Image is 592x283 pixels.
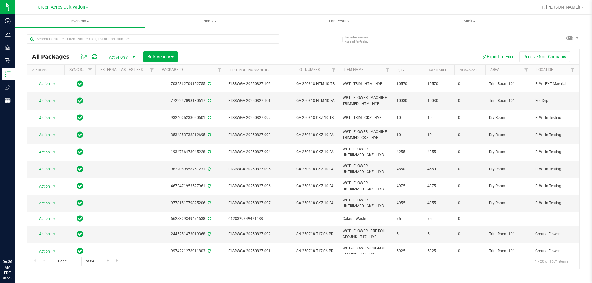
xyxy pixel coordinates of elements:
[296,81,335,87] span: GA-250818-HTM-10-TB
[478,51,519,62] button: Export to Excel
[162,67,183,72] a: Package ID
[145,18,274,24] span: Plants
[207,150,211,154] span: Sync from Compliance System
[535,200,574,206] span: FLW - In Testing
[77,131,83,139] span: In Sync
[5,84,11,90] inline-svg: Outbound
[296,248,335,254] span: SN-250718-T17-06-PR
[397,166,420,172] span: 4650
[5,58,11,64] inline-svg: Inbound
[51,97,58,105] span: select
[228,132,289,138] span: FLSRWGA-20250827-098
[207,249,211,253] span: Sync from Compliance System
[427,98,451,104] span: 10030
[274,15,404,28] a: Lab Results
[489,115,528,121] span: Dry Room
[458,231,482,237] span: 0
[77,230,83,238] span: In Sync
[489,231,528,237] span: Trim Room 101
[34,182,50,191] span: Action
[397,216,420,222] span: 75
[51,79,58,88] span: select
[34,131,50,139] span: Action
[85,65,95,75] a: Filter
[5,97,11,103] inline-svg: Reports
[535,149,574,155] span: FLW - In Testing
[343,216,389,222] span: Cakez - Waste
[490,67,499,72] a: Area
[77,96,83,105] span: In Sync
[156,216,226,222] div: 6628329349471638
[489,200,528,206] span: Dry Room
[343,245,389,257] span: WGT - FLOWER - PRE-ROLL GROUND - T17 - HYB
[230,68,269,72] a: Flourish Package ID
[145,15,274,28] a: Plants
[77,214,83,223] span: In Sync
[228,183,289,189] span: FLSRWGA-20250827-096
[228,231,289,237] span: FLSRWGA-20250827-092
[156,81,226,87] div: 7035862709152755
[34,165,50,173] span: Action
[207,201,211,205] span: Sync from Compliance System
[77,113,83,122] span: In Sync
[535,115,574,121] span: FLW - In Testing
[343,163,389,175] span: WGT - FLOWER - UNTRIMMED - CKZ - HYB
[51,165,58,173] span: select
[103,257,112,265] a: Go to the next page
[427,115,451,121] span: 10
[53,257,99,266] span: Page of 84
[343,129,389,141] span: WGT - FLOWER - MACHINE TRIMMED - CKZ - HYB
[296,115,335,121] span: GA-250818-CKZ-10-TB
[298,67,320,72] a: Lot Number
[343,146,389,158] span: WGT - FLOWER - UNTRIMMED - CKZ - HYB
[397,132,420,138] span: 10
[296,166,335,172] span: GA-250818-CKZ-10-FA
[77,199,83,207] span: In Sync
[51,247,58,256] span: select
[228,98,289,104] span: FLSRWGA-20250827-101
[521,65,532,75] a: Filter
[398,68,405,72] a: Qty
[5,71,11,77] inline-svg: Inventory
[458,115,482,121] span: 0
[228,216,289,222] span: 6628329349471638
[34,230,50,238] span: Action
[51,182,58,191] span: select
[427,149,451,155] span: 4255
[427,216,451,222] span: 75
[147,54,174,59] span: Bulk Actions
[427,248,451,254] span: 5925
[397,183,420,189] span: 4975
[535,248,574,254] span: Ground Flower
[207,184,211,188] span: Sync from Compliance System
[32,53,76,60] span: All Packages
[397,81,420,87] span: 10570
[489,132,528,138] span: Dry Room
[113,257,122,265] a: Go to the last page
[383,65,393,75] a: Filter
[156,132,226,138] div: 3534853738812695
[458,132,482,138] span: 0
[207,115,211,120] span: Sync from Compliance System
[51,199,58,208] span: select
[343,95,389,107] span: WGT - FLOWER - MACHINE TRIMMED - HTM - HYB
[77,247,83,255] span: In Sync
[51,230,58,238] span: select
[207,232,211,236] span: Sync from Compliance System
[71,257,82,266] input: 1
[207,167,211,171] span: Sync from Compliance System
[69,67,93,72] a: Sync Status
[536,67,554,72] a: Location
[207,133,211,137] span: Sync from Compliance System
[156,115,226,121] div: 9324025233020601
[345,35,376,44] span: Include items not tagged for facility
[15,18,145,24] span: Inventory
[34,97,50,105] span: Action
[77,182,83,190] span: In Sync
[458,149,482,155] span: 0
[429,68,447,72] a: Available
[156,183,226,189] div: 4673471953527961
[156,200,226,206] div: 9778151779825206
[34,114,50,122] span: Action
[405,18,534,24] span: Audit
